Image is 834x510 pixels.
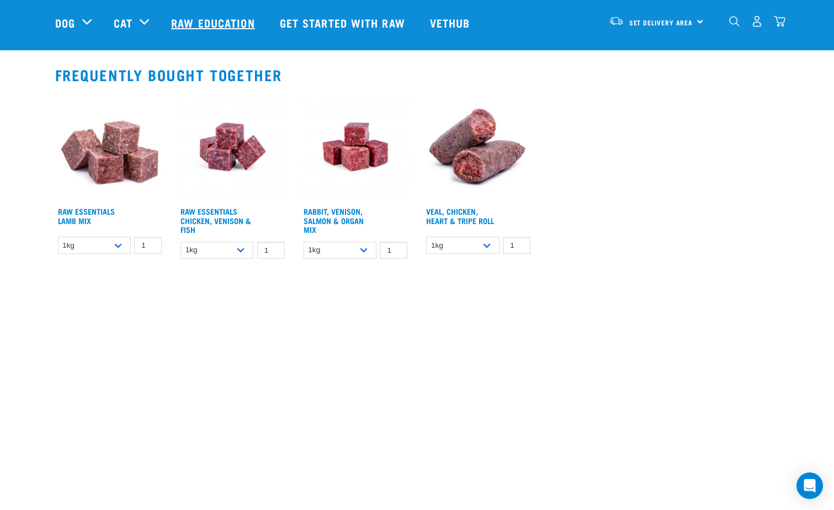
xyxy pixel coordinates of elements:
img: van-moving.png [609,16,624,26]
img: 1263 Chicken Organ Roll 02 [423,92,533,202]
span: Set Delivery Area [629,20,693,24]
a: Cat [114,14,132,31]
a: Raw Essentials Lamb Mix [58,209,115,222]
img: user.png [751,15,763,27]
a: Vethub [419,1,484,45]
img: Rabbit Venison Salmon Organ 1688 [301,92,411,202]
input: 1 [257,242,285,259]
a: Dog [55,14,75,31]
img: home-icon@2x.png [774,15,785,27]
img: home-icon-1@2x.png [729,16,740,26]
a: Raw Education [160,1,268,45]
a: Veal, Chicken, Heart & Tripe Roll [426,209,494,222]
h2: Frequently bought together [55,66,779,83]
input: 1 [134,237,162,254]
img: ?1041 RE Lamb Mix 01 [55,92,165,202]
input: 1 [503,237,530,254]
img: Chicken Venison mix 1655 [178,92,288,202]
a: Get started with Raw [269,1,419,45]
div: Open Intercom Messenger [796,472,823,499]
input: 1 [380,242,407,259]
a: Raw Essentials Chicken, Venison & Fish [180,209,251,231]
a: Rabbit, Venison, Salmon & Organ Mix [304,209,364,231]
